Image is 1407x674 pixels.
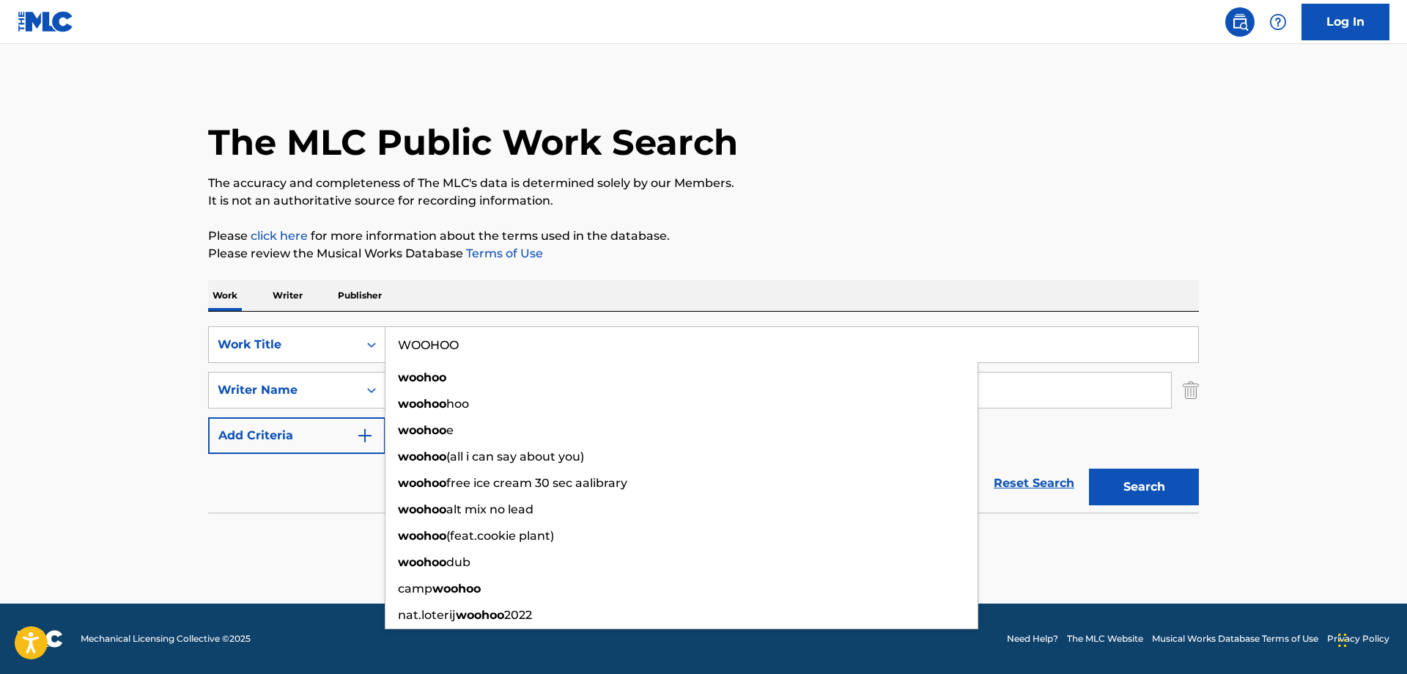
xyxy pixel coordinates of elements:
[398,608,456,622] span: nat.loterij
[398,450,446,464] strong: woohoo
[1231,13,1249,31] img: search
[1327,632,1389,645] a: Privacy Policy
[268,280,307,311] p: Writer
[18,11,74,32] img: MLC Logo
[398,502,446,516] strong: woohoo
[446,423,454,437] span: e
[81,632,251,645] span: Mechanical Licensing Collective © 2025
[1067,632,1143,645] a: The MLC Website
[398,476,446,490] strong: woohoo
[398,370,446,384] strong: woohoo
[1301,4,1389,40] a: Log In
[208,417,385,454] button: Add Criteria
[398,582,432,596] span: camp
[1007,632,1058,645] a: Need Help?
[218,336,350,354] div: Work Title
[446,555,470,569] span: dub
[504,608,532,622] span: 2022
[208,227,1199,245] p: Please for more information about the terms used in the database.
[218,381,350,399] div: Writer Name
[398,555,446,569] strong: woohoo
[208,120,738,164] h1: The MLC Public Work Search
[463,246,543,260] a: Terms of Use
[986,467,1082,499] a: Reset Search
[446,529,554,543] span: (feat.cookie plant)
[1089,469,1199,505] button: Search
[1183,372,1199,409] img: Delete Criterion
[446,502,533,516] span: alt mix no lead
[208,245,1199,263] p: Please review the Musical Works Database
[1338,618,1347,662] div: Drag
[18,630,63,648] img: logo
[208,280,242,311] p: Work
[398,529,446,543] strong: woohoo
[251,229,308,243] a: click here
[446,397,469,411] span: hoo
[456,608,504,622] strong: woohoo
[1225,7,1255,37] a: Public Search
[446,450,584,464] span: (all i can say about you)
[1263,7,1293,37] div: Help
[1334,604,1407,674] iframe: Chat Widget
[208,192,1199,210] p: It is not an authoritative source for recording information.
[333,280,386,311] p: Publisher
[398,423,446,437] strong: woohoo
[208,175,1199,192] p: The accuracy and completeness of The MLC's data is determined solely by our Members.
[398,397,446,411] strong: woohoo
[208,326,1199,513] form: Search Form
[1269,13,1287,31] img: help
[1152,632,1318,645] a: Musical Works Database Terms of Use
[432,582,481,596] strong: woohoo
[356,427,374,444] img: 9d2ae6d4665cec9f34b9.svg
[446,476,627,490] span: free ice cream 30 sec aalibrary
